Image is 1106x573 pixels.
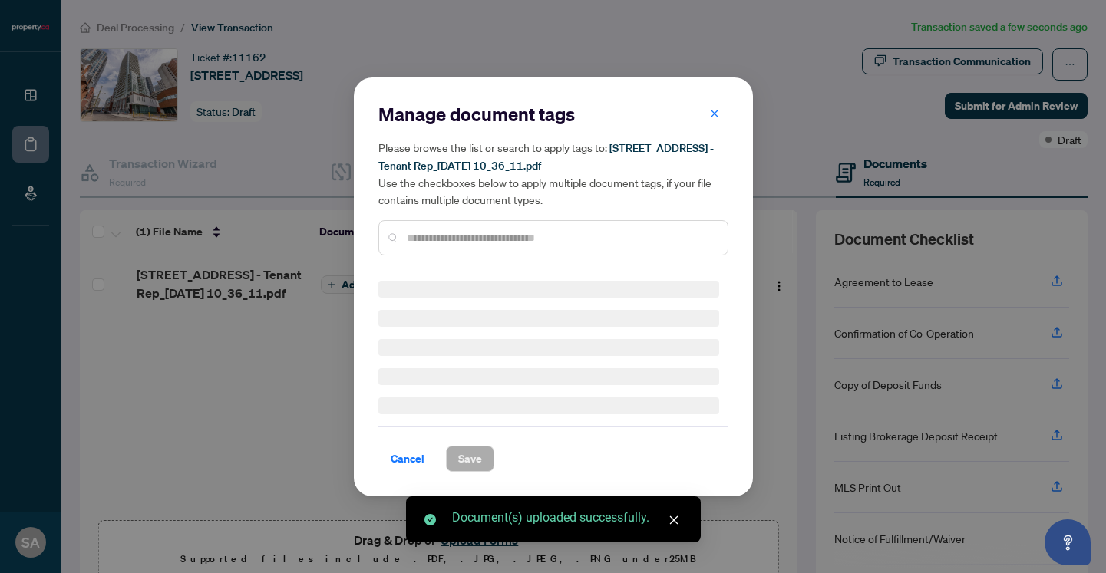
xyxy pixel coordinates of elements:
button: Cancel [378,446,437,472]
span: check-circle [424,514,436,525]
h5: Please browse the list or search to apply tags to: Use the checkboxes below to apply multiple doc... [378,139,728,208]
span: close [709,107,720,118]
span: Cancel [391,446,424,471]
button: Open asap [1045,519,1091,565]
h2: Manage document tags [378,102,728,127]
div: Document(s) uploaded successfully. [452,509,682,527]
span: [STREET_ADDRESS] - Tenant Rep_[DATE] 10_36_11.pdf [378,141,714,173]
span: close [669,515,679,525]
button: Save [446,446,494,472]
a: Close [665,512,682,529]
